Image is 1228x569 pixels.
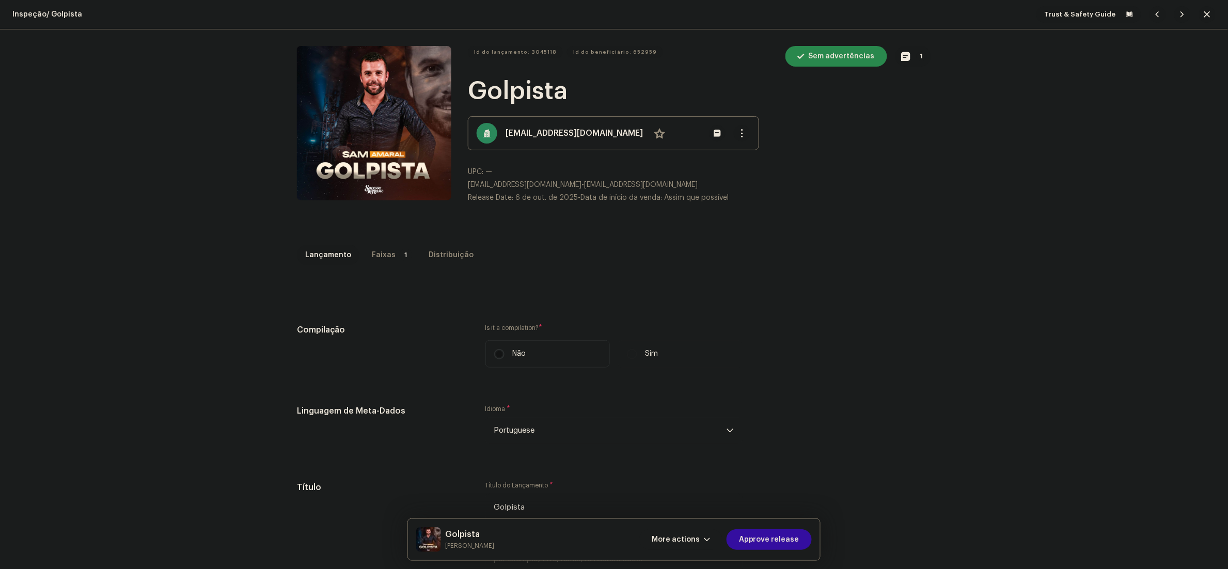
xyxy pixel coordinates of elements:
[664,194,729,201] span: Assim que possível
[485,494,743,520] input: e.g. My Great Song
[506,127,643,139] strong: [EMAIL_ADDRESS][DOMAIN_NAME]
[515,194,578,201] span: 6 de out. de 2025
[646,349,658,359] p: Sim
[739,529,799,550] span: Approve release
[652,529,700,550] span: More actions
[917,51,927,61] p-badge: 1
[580,194,662,201] span: Data de início da venda:
[416,527,441,552] img: df279dba-6d81-4fbd-a338-e611f7be7cfb
[468,46,563,58] button: Id do lançamento: 3045118
[468,194,513,201] span: Release Date:
[639,529,722,550] button: More actions
[445,528,494,541] h5: Golpista
[429,245,474,265] div: Distribuição
[297,405,469,417] h5: Linguagem de Meta-Dados
[305,245,351,265] div: Lançamento
[485,405,511,413] label: Idioma
[468,168,483,176] span: UPC:
[297,481,469,494] h5: Título
[485,481,554,489] label: Título do Lançamento
[485,324,743,332] label: Is it a compilation?
[400,249,412,261] p-badge: 1
[727,529,812,550] button: Approve release
[297,324,469,336] h5: Compilação
[485,168,492,176] span: —
[567,46,663,58] button: Id do beneficiário: 652959
[494,418,727,444] span: Portuguese
[584,181,698,188] span: [EMAIL_ADDRESS][DOMAIN_NAME]
[474,42,557,62] span: Id do lançamento: 3045118
[372,245,396,265] div: Faixas
[727,418,734,444] div: dropdown trigger
[895,46,931,67] button: 1
[445,541,494,551] small: Golpista
[468,75,931,108] h1: Golpista
[513,349,526,359] p: Não
[468,180,931,191] p: •
[468,181,581,188] span: [EMAIL_ADDRESS][DOMAIN_NAME]
[468,194,580,201] span: •
[573,42,657,62] span: Id do beneficiário: 652959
